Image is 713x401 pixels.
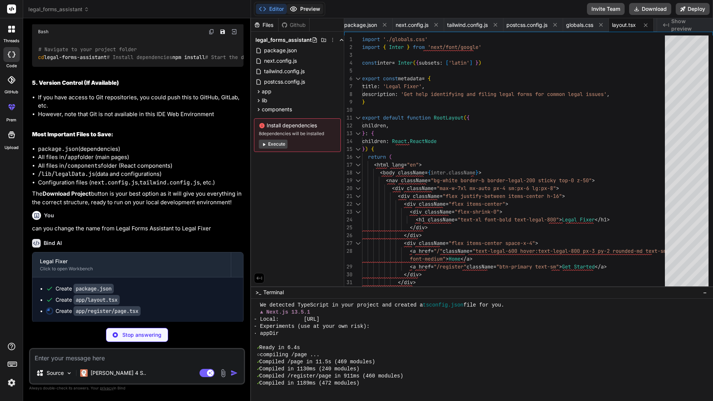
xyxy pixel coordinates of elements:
span: < [398,193,401,199]
li: All files in folder (React components) [38,162,244,170]
span: ○ [257,351,260,358]
span: className [449,169,475,176]
span: > [607,216,610,223]
h6: You [44,212,54,219]
div: 31 [344,279,352,286]
span: = [431,263,434,270]
span: = [446,240,449,246]
code: package.json [73,284,114,293]
span: from [413,44,425,50]
span: : [377,83,380,90]
span: div className [407,200,446,207]
button: − [701,286,709,298]
div: 15 [344,145,352,153]
span: a href [413,263,431,270]
span: RootLayout [434,114,464,121]
span: div className [407,240,446,246]
span: > [425,224,428,231]
span: > [604,263,607,270]
span: < [404,200,407,207]
div: 16 [344,153,352,161]
span: { [371,146,374,152]
div: 10 [344,106,352,114]
span: "max-w-7xl mx-auto px-4 sm:px-6 lg:px-8" [437,185,556,192]
span: > [469,255,472,262]
p: Source [47,369,64,377]
li: (dependencies) [38,145,244,153]
span: = [431,248,434,254]
span: div [410,232,419,239]
span: = [452,208,455,215]
span: 'Get help identifying and filing legal forms for c [401,91,550,97]
li: If you have access to Git repositories, you could push this to GitHub, GitLab, etc. [38,93,244,110]
span: > [505,200,508,207]
span: < [410,263,413,270]
button: Editor [256,4,287,14]
span: ( [464,114,467,121]
span: > [419,271,422,278]
span: Get [562,263,571,270]
div: Create [56,296,120,304]
div: 12 [344,122,352,130]
img: attachment [219,369,227,377]
span: { [416,59,419,66]
span: export [362,114,380,121]
div: 1 [344,35,352,43]
span: = [434,185,437,192]
span: './globals.css' [383,36,428,43]
span: package.json [344,21,377,29]
li: All files in folder (main pages) [38,153,244,162]
p: Always double-check its answers. Your in Bind [29,385,245,392]
span: Compiled /register/page in 911ms (460 modules) [259,373,403,380]
button: Legal FixerClick to open Workbench [32,252,231,277]
span: "bg-white border-b border-legal-200 sticky top-0 z [431,177,580,184]
span: · appDir [254,330,279,337]
span: import [362,36,380,43]
div: 3 [344,51,352,59]
span: } [362,99,365,105]
span: description [362,91,395,97]
div: 8 [344,90,352,98]
span: font-medium" [410,255,446,262]
span: : [440,59,443,66]
span: Legal [562,216,577,223]
li: (data and configurations) [38,170,244,178]
label: prem [6,117,16,123]
span: > [478,169,481,176]
img: Open in Browser [231,28,238,35]
div: Click to collapse the range. [353,208,363,216]
span: < [416,216,419,223]
span: ommon legal issues' [550,91,607,97]
span: </ [404,271,410,278]
span: Ready in 6.4s [259,344,300,351]
span: = [392,59,395,66]
span: < [386,177,389,184]
span: Terminal [263,289,284,296]
span: { [428,169,431,176]
span: ✓ [257,358,259,366]
img: settings [5,376,18,389]
li: However, note that Git is not available in this IDE Web Environment [38,110,244,119]
span: div [404,279,413,286]
span: Compiled in 1189ms (472 modules) [259,380,359,387]
span: inter [431,169,446,176]
span: = [455,216,458,223]
button: Deploy [676,3,710,15]
span: const [362,59,377,66]
div: Click to open Workbench [40,266,223,272]
span: , [422,83,425,90]
div: Click to collapse the range. [353,239,363,247]
div: Click to collapse the range. [353,145,363,153]
span: Bash [38,29,48,35]
span: legal_forms_assistant [28,6,89,13]
span: } [362,146,365,152]
img: Pick Models [66,370,72,376]
span: > [535,240,538,246]
span: globals.css [566,21,593,29]
span: Compiled /page in 11.5s (469 modules) [259,358,375,366]
div: Click to collapse the range. [353,177,363,184]
p: The button is your best option as it will give you everything in the correct structure, ready to ... [32,190,244,206]
span: = [425,169,428,176]
span: Started [574,263,595,270]
div: 23 [344,208,352,216]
